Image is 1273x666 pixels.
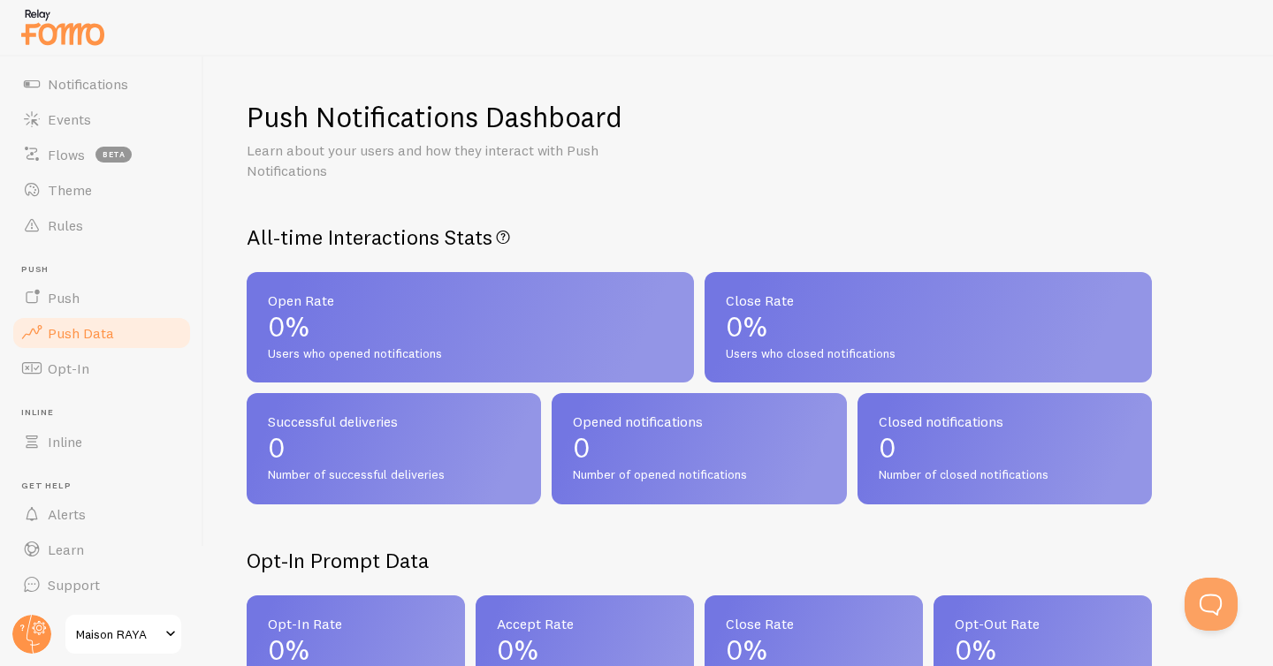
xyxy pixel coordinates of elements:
p: 0 [268,434,520,462]
a: Flows beta [11,137,193,172]
span: Inline [21,407,193,419]
p: 0% [268,313,673,341]
span: beta [95,147,132,163]
span: Push Data [48,324,114,342]
a: Learn [11,532,193,567]
span: Number of successful deliveries [268,467,520,483]
span: Opt-Out Rate [955,617,1131,631]
h2: All-time Interactions Stats [247,223,1152,251]
a: Inline [11,424,193,459]
span: Number of closed notifications [879,467,1131,483]
span: Users who opened notifications [268,346,673,362]
h1: Push Notifications Dashboard [247,99,622,135]
p: 0% [726,636,902,664]
iframe: Help Scout Beacon - Open [1185,578,1238,631]
a: Alerts [11,496,193,532]
span: Close Rate [726,617,902,631]
p: 0 [879,434,1131,462]
p: 0% [497,636,673,664]
p: 0% [955,636,1131,664]
a: Support [11,567,193,602]
span: Learn [48,541,84,558]
span: Accept Rate [497,617,673,631]
span: Alerts [48,505,86,523]
span: Push [21,264,193,276]
span: Number of opened notifications [573,467,825,483]
a: Rules [11,208,193,243]
span: Maison RAYA [76,624,160,645]
span: Push [48,289,80,307]
p: Learn about your users and how they interact with Push Notifications [247,140,671,181]
span: Opt-In [48,359,89,377]
span: Successful deliveries [268,414,520,428]
span: Inline [48,433,82,450]
a: Opt-In [11,351,193,386]
img: fomo-relay-logo-orange.svg [19,4,107,49]
span: Open Rate [268,293,673,307]
h2: Opt-In Prompt Data [247,547,1152,574]
span: Users who closed notifications [726,346,1131,362]
span: Opened notifications [573,414,825,428]
span: Close Rate [726,293,1131,307]
span: Closed notifications [879,414,1131,428]
a: Theme [11,172,193,208]
p: 0% [268,636,444,664]
a: Push Data [11,315,193,351]
span: Notifications [48,75,128,93]
a: Maison RAYA [64,613,183,655]
p: 0 [573,434,825,462]
span: Rules [48,216,83,234]
span: Flows [48,146,85,163]
p: 0% [726,313,1131,341]
span: Events [48,110,91,128]
span: Support [48,576,100,594]
a: Events [11,102,193,137]
a: Notifications [11,66,193,102]
span: Theme [48,181,92,199]
a: Push [11,280,193,315]
span: Opt-In Rate [268,617,444,631]
span: Get Help [21,481,193,492]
